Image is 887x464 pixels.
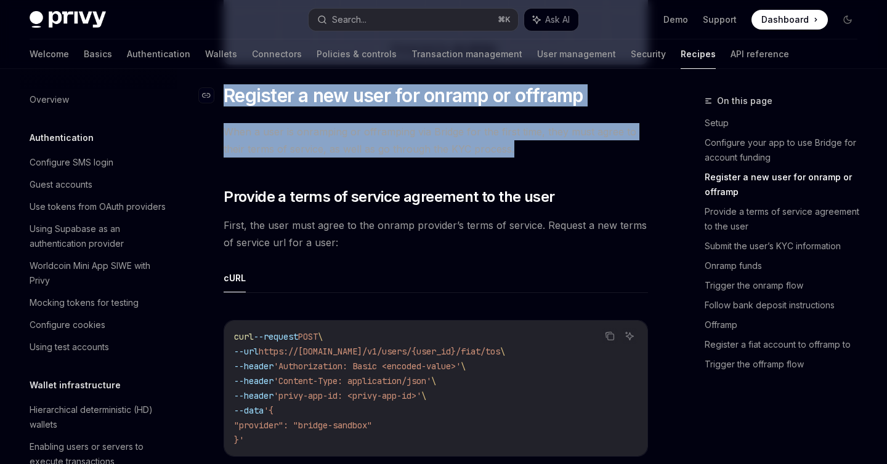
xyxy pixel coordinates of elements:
a: Trigger the offramp flow [705,354,867,374]
span: ⌘ K [498,15,511,25]
a: Follow bank deposit instructions [705,295,867,315]
span: curl [234,331,254,342]
a: Connectors [252,39,302,69]
a: Configure your app to use Bridge for account funding [705,133,867,167]
div: Use tokens from OAuth providers [30,199,166,214]
span: First, the user must agree to the onramp provider’s terms of service. Request a new terms of serv... [224,217,648,251]
button: Copy the contents from the code block [602,328,618,344]
span: }' [234,434,244,446]
a: Transaction management [411,39,522,69]
span: https://[DOMAIN_NAME]/v1/users/{user_id}/fiat/tos [259,346,500,357]
div: Using test accounts [30,340,109,354]
a: Wallets [205,39,237,69]
span: "provider": "bridge-sandbox" [234,420,372,431]
span: 'Content-Type: application/json' [273,375,431,386]
a: Offramp [705,315,867,335]
span: 'privy-app-id: <privy-app-id>' [273,390,421,401]
span: --header [234,361,273,372]
div: Mocking tokens for testing [30,295,139,310]
a: Using test accounts [20,336,177,358]
a: Guest accounts [20,174,177,196]
a: Authentication [127,39,190,69]
a: Onramp funds [705,256,867,276]
span: \ [318,331,323,342]
div: Hierarchical deterministic (HD) wallets [30,402,170,432]
button: Search...⌘K [309,9,517,31]
a: Basics [84,39,112,69]
span: Dashboard [761,14,809,26]
button: cURL [224,263,246,292]
a: Configure cookies [20,314,177,336]
a: Register a fiat account to offramp to [705,335,867,354]
a: Using Supabase as an authentication provider [20,218,177,255]
span: \ [421,390,426,401]
a: Provide a terms of service agreement to the user [705,202,867,236]
a: Policies & controls [317,39,397,69]
span: \ [500,346,505,357]
span: --header [234,390,273,401]
button: Ask AI [622,328,638,344]
span: Provide a terms of service agreement to the user [224,187,554,207]
a: Demo [663,14,688,26]
a: Register a new user for onramp or offramp [705,167,867,202]
a: User management [537,39,616,69]
img: dark logo [30,11,106,28]
a: Overview [20,89,177,111]
div: Guest accounts [30,177,92,192]
a: Trigger the onramp flow [705,276,867,295]
div: Overview [30,92,69,107]
a: Navigate to header [199,84,224,106]
a: Support [703,14,737,26]
button: Toggle dark mode [838,10,857,30]
a: Recipes [681,39,716,69]
h5: Wallet infrastructure [30,378,121,393]
a: Hierarchical deterministic (HD) wallets [20,399,177,436]
span: 'Authorization: Basic <encoded-value>' [273,361,461,372]
span: Ask AI [545,14,570,26]
span: On this page [717,94,772,108]
div: Search... [332,12,367,27]
a: Mocking tokens for testing [20,292,177,314]
a: API reference [731,39,789,69]
span: When a user is onramping or offramping via Bridge for the first time, they must agree to their te... [224,123,648,158]
span: --data [234,405,264,416]
button: Ask AI [524,9,578,31]
a: Welcome [30,39,69,69]
h5: Authentication [30,130,94,145]
a: Submit the user’s KYC information [705,236,867,256]
span: '{ [264,405,273,416]
a: Security [631,39,666,69]
span: \ [461,361,466,372]
span: --header [234,375,273,386]
a: Setup [705,113,867,133]
a: Use tokens from OAuth providers [20,196,177,218]
div: Using Supabase as an authentication provider [30,222,170,251]
a: Worldcoin Mini App SIWE with Privy [20,255,177,292]
a: Configure SMS login [20,151,177,174]
span: Register a new user for onramp or offramp [224,84,583,106]
span: --url [234,346,259,357]
span: POST [298,331,318,342]
a: Dashboard [751,10,828,30]
div: Worldcoin Mini App SIWE with Privy [30,258,170,288]
div: Configure SMS login [30,155,113,170]
span: --request [254,331,298,342]
span: \ [431,375,436,386]
div: Configure cookies [30,318,105,332]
